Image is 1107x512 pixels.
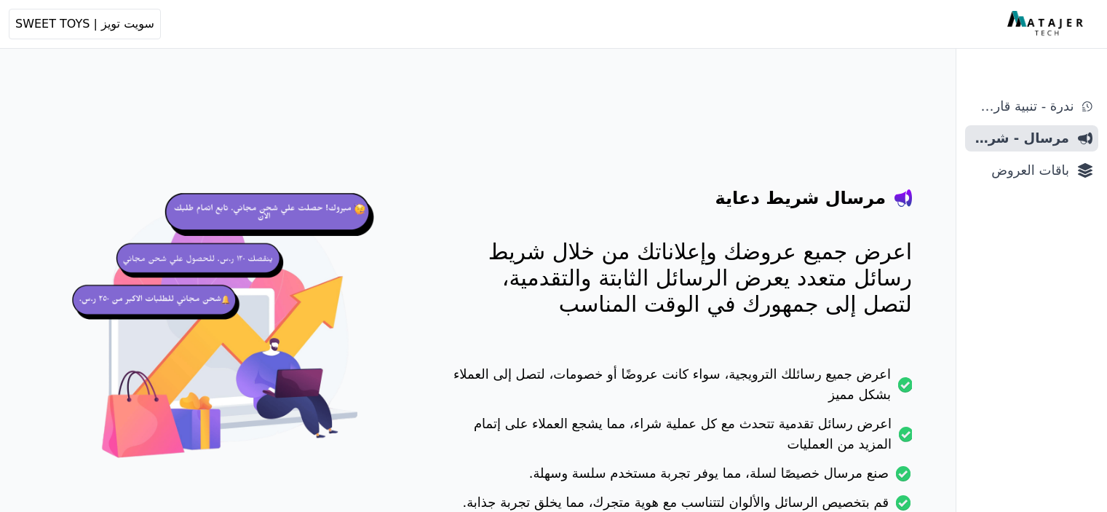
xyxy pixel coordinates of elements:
[965,125,1098,151] a: مرسال - شريط دعاية
[715,186,886,210] h4: مرسال شريط دعاية
[971,96,1074,117] span: ندرة - تنبية قارب علي النفاذ
[68,175,392,500] img: hero
[451,414,912,463] li: اعرض رسائل تقدمية تتحدث مع كل عملية شراء، مما يشجع العملاء على إتمام المزيد من العمليات
[971,160,1069,181] span: باقات العروض
[971,128,1069,149] span: مرسال - شريط دعاية
[451,364,912,414] li: اعرض جميع رسائلك الترويجية، سواء كانت عروضًا أو خصومات، لتصل إلى العملاء بشكل مميز
[965,157,1098,184] a: باقات العروض
[15,15,154,33] span: سويت تويز | SWEET TOYS
[965,93,1098,119] a: ندرة - تنبية قارب علي النفاذ
[451,463,912,492] li: صنع مرسال خصيصًا لسلة، مما يوفر تجربة مستخدم سلسة وسهلة.
[451,239,912,318] p: اعرض جميع عروضك وإعلاناتك من خلال شريط رسائل متعدد يعرض الرسائل الثابتة والتقدمية، لتصل إلى جمهور...
[9,9,161,39] button: سويت تويز | SWEET TOYS
[1007,11,1087,37] img: MatajerTech Logo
